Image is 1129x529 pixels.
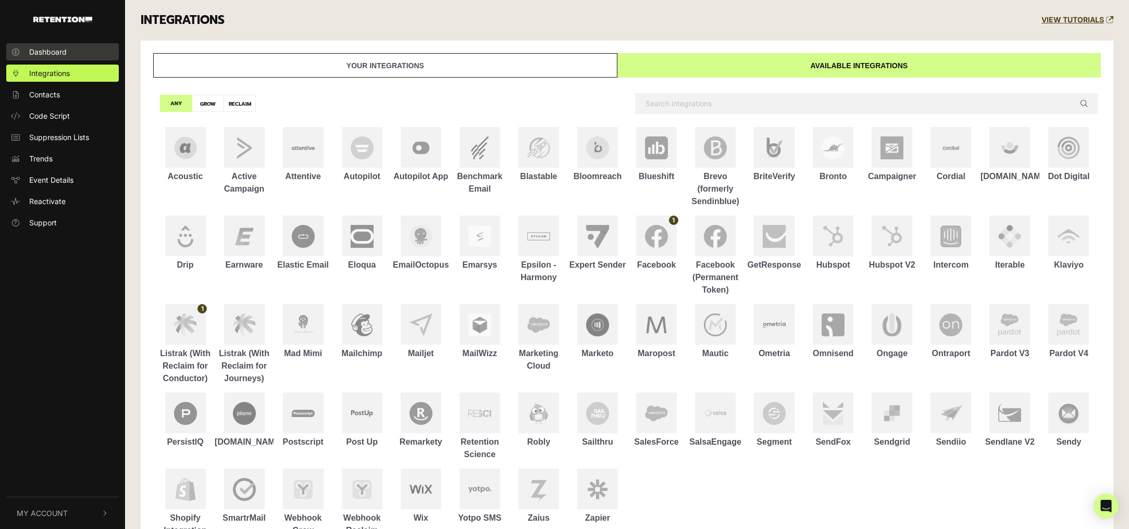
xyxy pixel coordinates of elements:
[6,193,119,210] a: Reactivate
[804,170,863,183] div: Bronto
[174,136,197,159] img: Acoustic
[922,436,981,448] div: Sendiio
[1039,393,1098,448] a: Sendy Sendy
[863,216,922,271] a: Hubspot V2 Hubspot V2
[332,436,391,448] div: Post Up
[450,393,509,461] a: Retention Science Retention Science
[351,136,374,159] img: Autopilot
[880,225,903,247] img: Hubspot V2
[29,68,70,79] span: Integrations
[450,127,509,195] a: Benchmark Email Benchmark Email
[174,225,197,248] img: Drip
[156,127,215,183] a: Acoustic Acoustic
[351,225,374,248] img: Eloqua
[450,347,509,360] div: MailWizz
[939,313,962,336] img: Ontraport
[160,95,192,112] label: ANY
[156,216,215,271] a: Drip Drip
[29,46,67,57] span: Dashboard
[509,127,568,183] a: Blastable Blastable
[880,136,903,159] img: Campaigner
[509,259,568,284] div: Epsilon - Harmony
[804,216,863,271] a: Hubspot Hubspot
[215,469,274,524] a: SmartrMail SmartrMail
[391,436,450,448] div: Remarkety
[215,393,274,448] a: Piano.io [DOMAIN_NAME]
[292,410,315,417] img: Postscript
[586,402,609,425] img: Sailthru
[1039,436,1098,448] div: Sendy
[141,13,225,28] h3: INTEGRATIONS
[6,107,119,124] a: Code Script
[586,225,609,248] img: Expert Sender
[6,43,119,60] a: Dashboard
[6,129,119,146] a: Suppression Lists
[153,53,617,78] a: Your integrations
[509,216,568,284] a: Epsilon - Harmony Epsilon - Harmony
[704,313,727,336] img: Mautic
[568,304,627,360] a: Marketo Marketo
[468,136,491,159] img: Benchmark Email
[645,225,668,248] img: Facebook
[156,259,215,271] div: Drip
[645,313,668,336] img: Maropost
[274,216,332,271] a: Elastic Email Elastic Email
[29,110,70,121] span: Code Script
[215,304,274,385] a: Listrak (With Reclaim for Journeys) Listrak (With Reclaim for Journeys)
[274,127,332,183] a: Attentive Attentive
[332,259,391,271] div: Eloqua
[233,313,256,336] img: Listrak (With Reclaim for Journeys)
[939,402,962,425] img: Sendiio
[351,313,374,336] img: Mailchimp
[391,127,450,183] a: Autopilot App Autopilot App
[274,393,332,448] a: Postscript Postscript
[410,225,432,248] img: EmailOctopus
[156,304,215,385] a: Listrak (With Reclaim for Conductor) Listrak (With Reclaim for Conductor)
[351,478,374,501] img: Webhook Reclaim
[704,136,727,159] img: Brevo (formerly Sendinblue)
[981,304,1039,360] a: Pardot V3 Pardot V3
[763,225,786,248] img: GetResponse
[391,347,450,360] div: Mailjet
[6,171,119,188] a: Event Details
[215,127,274,195] a: Active Campaign Active Campaign
[29,132,89,143] span: Suppression Lists
[274,259,332,271] div: Elastic Email
[233,478,256,501] img: SmartrMail
[174,313,197,336] img: Listrak (With Reclaim for Conductor)
[627,216,686,271] a: Facebook Facebook
[29,196,66,207] span: Reactivate
[863,347,922,360] div: Ongage
[332,216,391,271] a: Eloqua Eloqua
[704,225,727,248] img: Facebook (Permanent Token)
[627,170,686,183] div: Blueshift
[410,402,432,425] img: Remarkety
[17,508,68,519] span: My Account
[6,214,119,231] a: Support
[156,393,215,448] a: PersistIQ PersistIQ
[686,216,745,296] a: Facebook (Permanent Token) Facebook (Permanent Token)
[998,313,1021,336] img: Pardot V3
[686,259,745,296] div: Facebook (Permanent Token)
[527,232,550,241] img: Epsilon - Harmony
[292,478,315,501] img: Webhook Grow
[215,436,274,448] div: [DOMAIN_NAME]
[156,436,215,448] div: PersistIQ
[1039,127,1098,183] a: Dot Digital Dot Digital
[922,259,981,271] div: Intercom
[509,170,568,183] div: Blastable
[29,217,57,228] span: Support
[215,170,274,195] div: Active Campaign
[627,393,686,448] a: SalesForce SalesForce
[981,216,1039,271] a: Iterable Iterable
[745,259,804,271] div: GetResponse
[233,402,256,425] img: Piano.io
[509,436,568,448] div: Robly
[822,313,845,336] img: Omnisend
[568,170,627,183] div: Bloomreach
[686,304,745,360] a: Mautic Mautic
[509,469,568,524] a: Zaius Zaius
[450,512,509,524] div: Yotpo SMS
[804,127,863,183] a: Bronto Bronto
[174,402,197,425] img: PersistIQ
